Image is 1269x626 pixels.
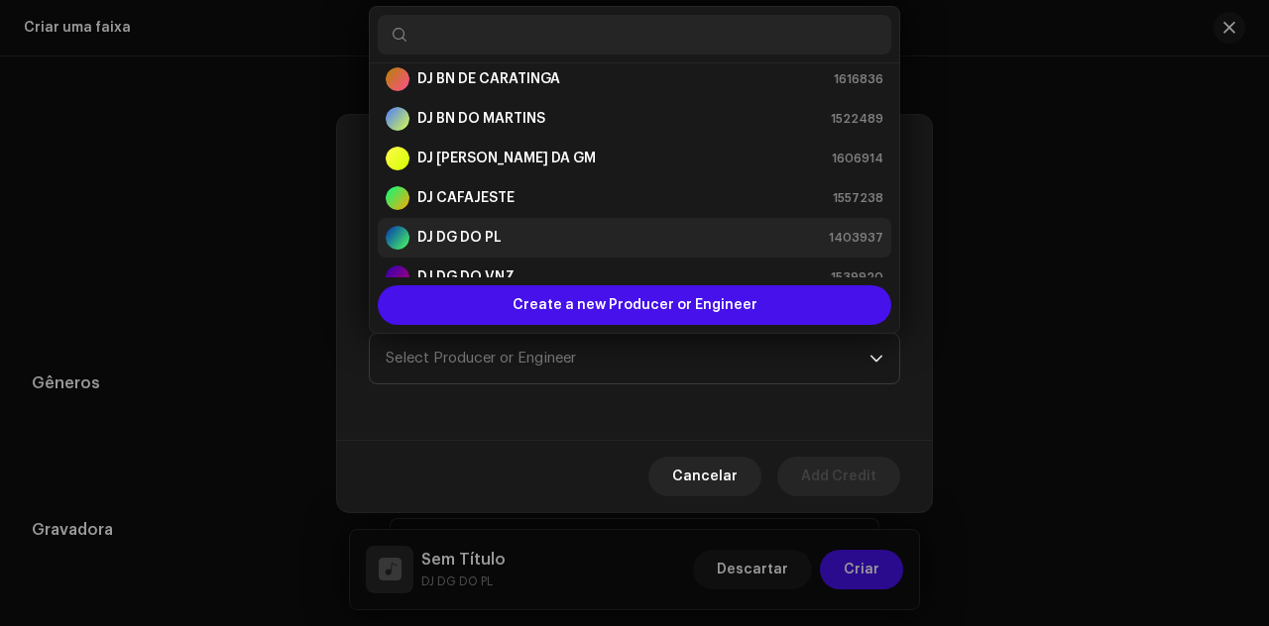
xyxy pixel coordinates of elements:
[829,228,883,248] span: 1403937
[869,334,883,383] div: dropdown trigger
[386,351,576,365] span: Select Producer or Engineer
[417,267,515,287] strong: DJ DG DO VNZ
[648,457,761,496] button: Cancelar
[417,69,560,89] strong: DJ BN DE CARATINGA
[672,457,738,496] span: Cancelar
[513,285,757,325] span: Create a new Producer or Engineer
[417,149,596,168] strong: DJ [PERSON_NAME] DA GM
[378,218,891,258] li: DJ DG DO PL
[832,149,883,168] span: 1606914
[833,188,883,208] span: 1557238
[417,109,545,129] strong: DJ BN DO MARTINS
[378,178,891,218] li: DJ CAFAJESTE
[386,334,869,383] span: Select Producer or Engineer
[378,99,891,139] li: DJ BN DO MARTINS
[417,228,502,248] strong: DJ DG DO PL
[417,188,515,208] strong: DJ CAFAJESTE
[834,69,883,89] span: 1616836
[801,457,876,496] span: Add Credit
[831,109,883,129] span: 1522489
[378,139,891,178] li: DJ BRYAN DA GM
[777,457,900,496] button: Add Credit
[378,258,891,297] li: DJ DG DO VNZ
[378,59,891,99] li: DJ BN DE CARATINGA
[831,267,883,287] span: 1539920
